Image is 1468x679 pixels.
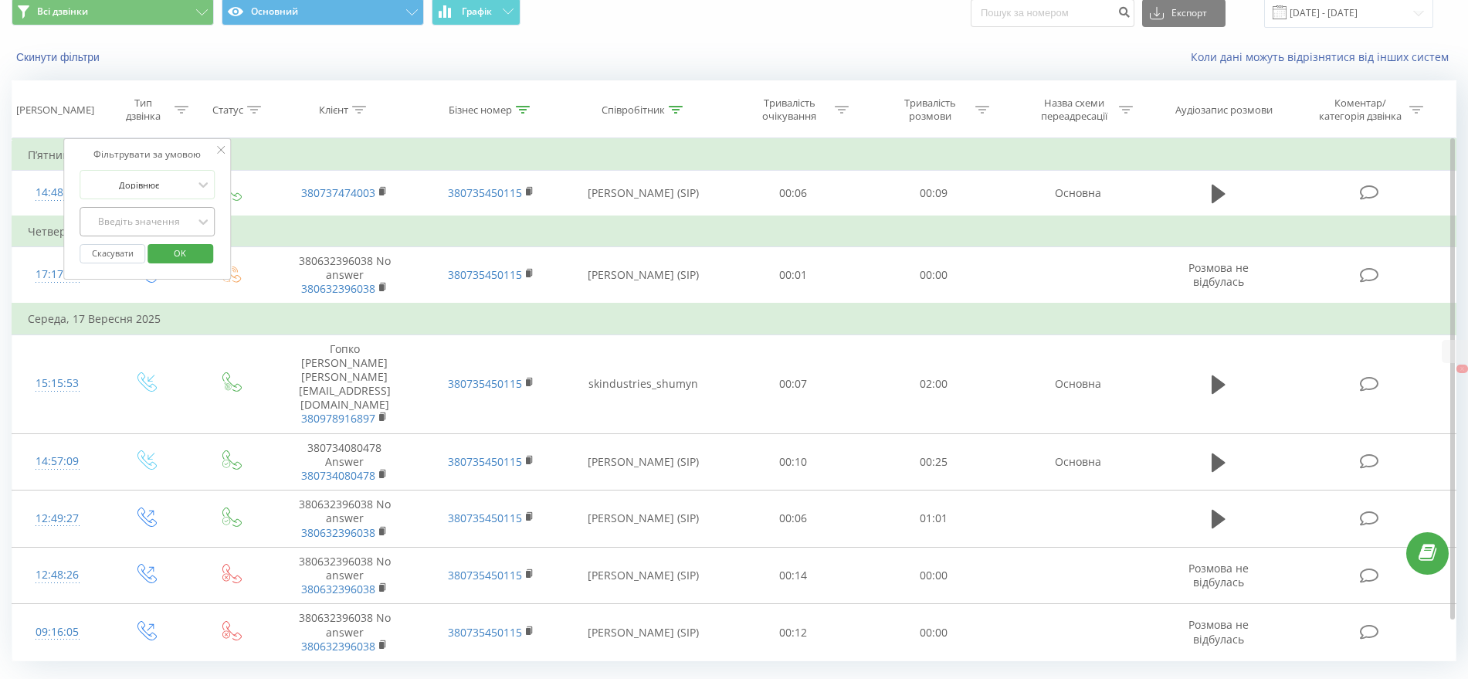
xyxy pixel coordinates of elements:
td: 00:00 [863,547,1005,604]
td: П’ятниця, 19 Вересня 2025 [12,140,1456,171]
td: skindustries_shumyn [564,334,722,433]
td: 01:01 [863,491,1005,548]
div: 12:49:27 [28,504,86,534]
td: 02:00 [863,334,1005,433]
div: Назва схеми переадресації [1032,97,1115,123]
td: Основна [1005,334,1151,433]
a: 380735450115 [448,511,522,525]
td: 00:12 [723,604,864,661]
div: 14:48:27 [28,178,86,208]
a: 380735450115 [448,568,522,582]
td: 00:06 [723,171,864,216]
span: Всі дзвінки [37,5,88,18]
div: Введіть значення [84,216,194,228]
td: [PERSON_NAME] (SIP) [564,491,722,548]
a: 380632396038 [301,281,375,296]
td: Четвер, 18 Вересня 2025 [12,216,1456,247]
td: 00:06 [723,491,864,548]
button: OK [147,244,213,263]
a: 380737474003 [301,185,375,200]
a: 380734080478 [301,468,375,483]
a: 380632396038 [301,525,375,540]
td: Середа, 17 Вересня 2025 [12,304,1456,334]
div: Тривалість розмови [889,97,971,123]
div: Статус [212,104,243,117]
td: Основна [1005,433,1151,491]
td: 380734080478 Answer [271,433,418,491]
td: 380632396038 No answer [271,604,418,661]
button: Скасувати [80,244,145,263]
a: 380735450115 [448,454,522,469]
td: 00:00 [863,604,1005,661]
div: Тип дзвінка [116,97,171,123]
span: OK [158,241,202,265]
div: Співробітник [602,104,665,117]
td: 00:01 [723,246,864,304]
a: 380735450115 [448,185,522,200]
div: 15:15:53 [28,368,86,399]
td: 00:09 [863,171,1005,216]
div: Бізнес номер [449,104,512,117]
td: 380632396038 No answer [271,246,418,304]
button: Скинути фільтри [12,50,107,64]
td: 00:10 [723,433,864,491]
div: 09:16:05 [28,617,86,647]
td: 00:14 [723,547,864,604]
div: Коментар/категорія дзвінка [1315,97,1405,123]
a: 380735450115 [448,376,522,391]
div: [PERSON_NAME] [16,104,94,117]
div: Аудіозапис розмови [1175,104,1273,117]
td: [PERSON_NAME] (SIP) [564,433,722,491]
div: Тривалість очікування [748,97,831,123]
a: 380735450115 [448,625,522,640]
span: Розмова не відбулась [1188,561,1249,589]
span: Графік [462,6,492,17]
td: Гопко [PERSON_NAME] [PERSON_NAME][EMAIL_ADDRESS][DOMAIN_NAME] [271,334,418,433]
a: Коли дані можуть відрізнятися вiд інших систем [1191,49,1456,64]
td: [PERSON_NAME] (SIP) [564,171,722,216]
td: 00:07 [723,334,864,433]
a: 380735450115 [448,267,522,282]
td: 380632396038 No answer [271,491,418,548]
td: 00:25 [863,433,1005,491]
span: Розмова не відбулась [1188,617,1249,646]
a: 380632396038 [301,639,375,654]
a: 380632396038 [301,582,375,596]
div: 12:48:26 [28,560,86,590]
div: 14:57:09 [28,446,86,477]
td: [PERSON_NAME] (SIP) [564,547,722,604]
td: Основна [1005,171,1151,216]
td: 00:00 [863,246,1005,304]
div: 17:17:49 [28,260,86,290]
td: [PERSON_NAME] (SIP) [564,604,722,661]
a: 380978916897 [301,411,375,426]
td: [PERSON_NAME] (SIP) [564,246,722,304]
div: Клієнт [319,104,348,117]
div: Фільтрувати за умовою [80,147,215,162]
td: 380632396038 No answer [271,547,418,604]
span: Розмова не відбулась [1188,260,1249,289]
button: X [1456,365,1468,373]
